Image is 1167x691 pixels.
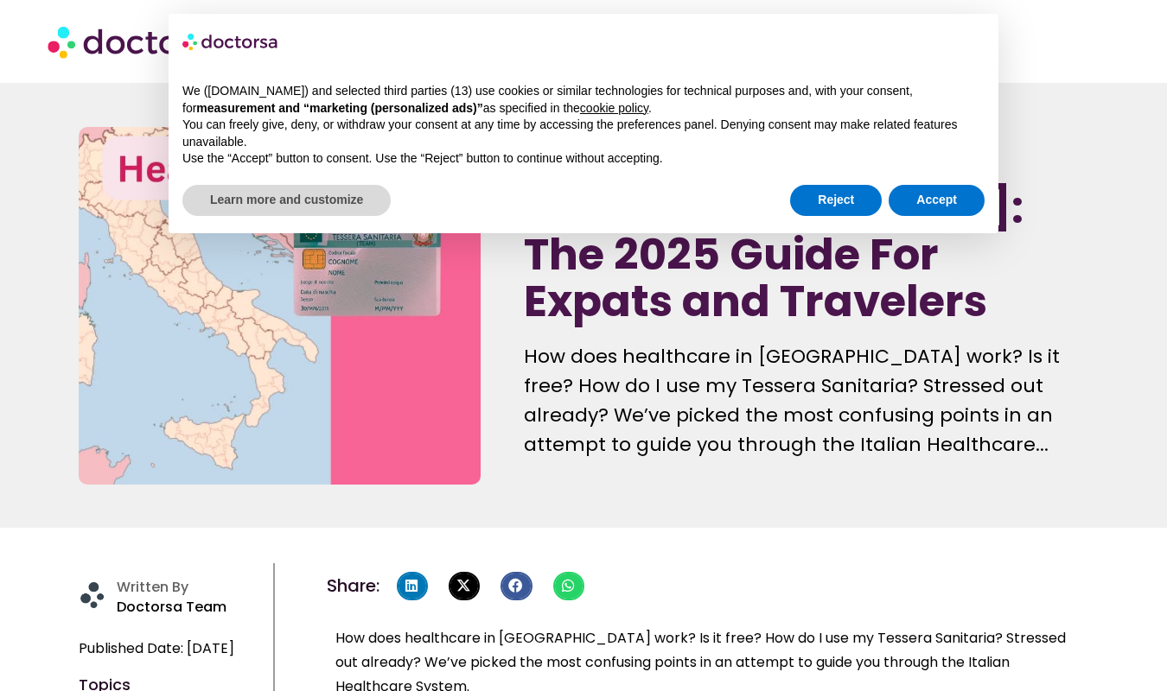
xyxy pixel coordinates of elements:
div: Share on whatsapp [553,572,584,601]
h1: Healthcare in [GEOGRAPHIC_DATA]: The 2025 Guide For Expats and Travelers [524,138,1088,325]
img: logo [182,28,279,55]
button: Reject [790,185,882,216]
p: Doctorsa Team [117,595,265,619]
button: Accept [889,185,985,216]
p: You can freely give, deny, or withdraw your consent at any time by accessing the preferences pane... [182,117,985,150]
strong: measurement and “marketing (personalized ads)” [196,101,482,115]
span: Tessera Sanitaria [877,628,995,648]
div: Share on facebook [501,572,532,601]
h4: Written By [117,579,265,595]
h4: Share: [327,577,379,594]
p: We ([DOMAIN_NAME]) and selected third parties (13) use cookies or similar technologies for techni... [182,83,985,117]
img: healthcare system in italy [79,127,481,485]
a: cookie policy [580,101,648,115]
span: Published Date: [DATE] [79,637,234,661]
button: Learn more and customize [182,185,391,216]
div: Share on linkedin [397,572,428,601]
p: Use the “Accept” button to consent. Use the “Reject” button to continue without accepting. [182,150,985,168]
p: How does healthcare in [GEOGRAPHIC_DATA] work? Is it free? How do I use my Tessera Sanitaria? Str... [524,342,1088,460]
div: Share on x-twitter [449,572,480,601]
span: How does healthcare in [GEOGRAPHIC_DATA] work? Is it free? How do I use my [335,628,874,648]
